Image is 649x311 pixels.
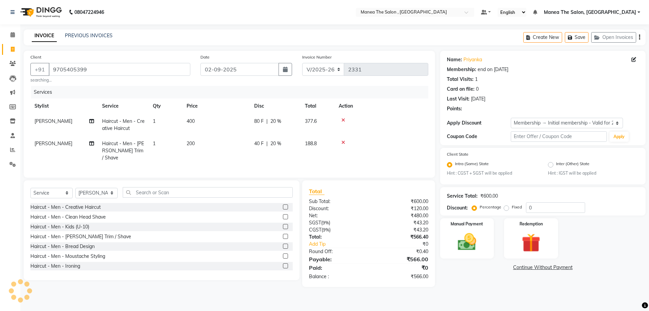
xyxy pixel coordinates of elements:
div: ₹566.00 [368,255,433,263]
a: PREVIOUS INVOICES [65,32,113,39]
span: 20 % [270,140,281,147]
span: | [266,118,268,125]
small: Hint : CGST + SGST will be applied [447,170,538,176]
label: Invoice Number [302,54,332,60]
th: Total [301,98,335,114]
div: Points: [447,105,462,112]
span: CGST [309,227,321,233]
div: Haircut - Men - Bread Design [30,243,95,250]
b: 08047224946 [74,3,104,22]
span: 1 [153,140,155,147]
div: 0 [476,86,479,93]
div: Round Off: [304,248,368,255]
span: [PERSON_NAME] [34,140,72,147]
span: 9% [322,220,329,225]
label: Date [200,54,210,60]
div: Total: [304,234,368,241]
div: Sub Total: [304,198,368,205]
span: 400 [187,118,195,124]
div: ( ) [304,226,368,234]
input: Search by Name/Mobile/Email/Code [49,63,190,76]
span: 1 [153,118,155,124]
span: 200 [187,140,195,147]
span: 80 F [254,118,264,125]
span: SGST [309,220,321,226]
button: Apply [609,132,629,142]
th: Price [183,98,250,114]
button: +91 [30,63,49,76]
div: Haircut - Men - Ironing [30,263,80,270]
div: Payable: [304,255,368,263]
div: Service Total: [447,193,478,200]
th: Qty [149,98,183,114]
span: 9% [323,227,329,232]
div: Haircut - Men - Creative Haircut [30,204,101,211]
img: _cash.svg [452,231,482,253]
span: 20 % [270,118,281,125]
div: 1 [475,76,478,83]
div: Haircut - Men - Moustache Styling [30,253,105,260]
div: ₹600.00 [368,198,433,205]
div: Services [31,86,433,98]
label: Redemption [520,221,543,227]
span: Total [309,188,324,195]
div: end on [DATE] [478,66,508,73]
div: ₹600.00 [480,193,498,200]
input: Enter Offer / Coupon Code [511,131,607,142]
span: [PERSON_NAME] [34,118,72,124]
div: ₹480.00 [368,212,433,219]
label: Percentage [480,204,501,210]
input: Search or Scan [123,187,293,198]
a: Continue Without Payment [441,264,644,271]
span: 377.6 [305,118,317,124]
span: 188.8 [305,140,317,147]
div: Card on file: [447,86,475,93]
div: Coupon Code [447,133,511,140]
div: Haircut - Men - Clean Head Shave [30,214,106,221]
button: Create New [523,32,562,43]
div: Balance : [304,273,368,280]
th: Action [335,98,428,114]
th: Disc [250,98,301,114]
div: ( ) [304,219,368,226]
img: logo [17,3,64,22]
div: Total Visits: [447,76,474,83]
div: Haircut - Men - Kids (U-10) [30,223,89,230]
div: Apply Discount [447,119,511,127]
a: INVOICE [32,30,57,42]
img: _gift.svg [516,231,546,254]
small: Hint : IGST will be applied [548,170,639,176]
label: Intra (Same) State [455,161,489,169]
div: Membership: [447,66,476,73]
div: ₹0.40 [368,248,433,255]
div: ₹0 [379,241,433,248]
span: | [266,140,268,147]
label: Client State [447,151,468,157]
div: ₹566.40 [368,234,433,241]
div: Last Visit: [447,95,470,103]
div: Net: [304,212,368,219]
div: Discount: [304,205,368,212]
div: ₹43.20 [368,226,433,234]
div: ₹43.20 [368,219,433,226]
th: Service [98,98,149,114]
label: Fixed [512,204,522,210]
a: Priyanka [463,56,482,63]
div: Haircut - Men - [PERSON_NAME] Trim / Shave [30,233,131,240]
small: searching... [30,77,190,83]
label: Manual Payment [451,221,483,227]
div: [DATE] [471,95,485,103]
span: Haircut - Men - Creative Haircut [102,118,145,131]
button: Open Invoices [591,32,636,43]
div: ₹120.00 [368,205,433,212]
div: ₹566.00 [368,273,433,280]
div: ₹0 [368,264,433,272]
a: Add Tip [304,241,379,248]
span: Haircut - Men - [PERSON_NAME] Trim / Shave [102,140,144,161]
span: 40 F [254,140,264,147]
div: Name: [447,56,462,63]
div: Discount: [447,204,468,212]
div: Paid: [304,264,368,272]
span: Manea The Salon, [GEOGRAPHIC_DATA] [544,9,636,16]
label: Client [30,54,41,60]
